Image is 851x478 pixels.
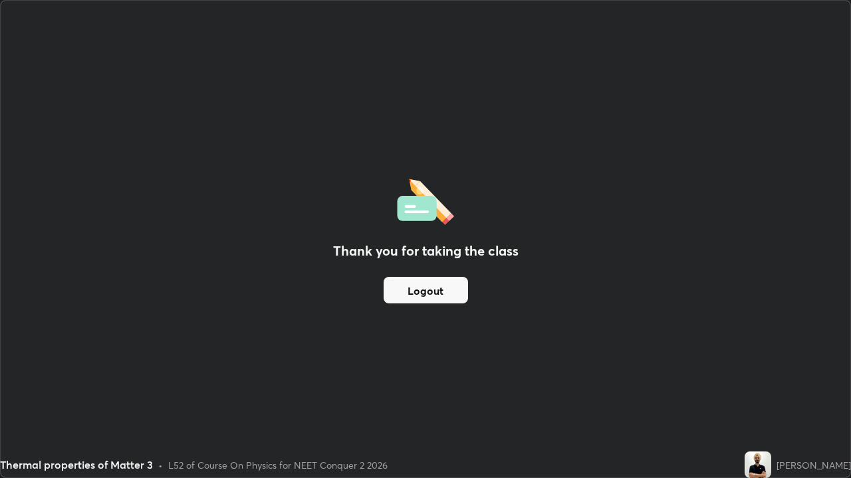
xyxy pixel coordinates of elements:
h2: Thank you for taking the class [333,241,519,261]
div: L52 of Course On Physics for NEET Conquer 2 2026 [168,458,388,472]
div: [PERSON_NAME] [777,458,851,472]
img: 005cbbf573f34bd8842bca7b046eec8b.jpg [745,451,771,478]
div: • [158,458,163,472]
img: offlineFeedback.1438e8b3.svg [397,175,454,225]
button: Logout [384,277,468,303]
